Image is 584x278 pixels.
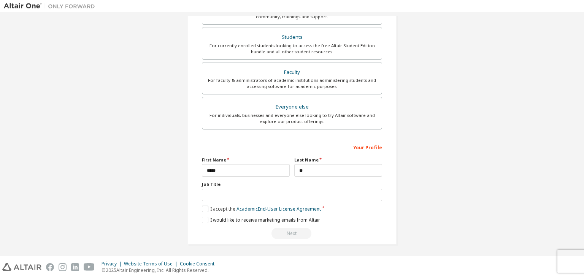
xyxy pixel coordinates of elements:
img: instagram.svg [59,263,67,271]
div: For individuals, businesses and everyone else looking to try Altair software and explore our prod... [207,112,377,125]
img: youtube.svg [84,263,95,271]
div: Privacy [102,261,124,267]
div: Website Terms of Use [124,261,180,267]
div: Cookie Consent [180,261,219,267]
a: Academic End-User License Agreement [236,206,321,212]
label: Last Name [294,157,382,163]
img: facebook.svg [46,263,54,271]
img: altair_logo.svg [2,263,41,271]
img: Altair One [4,2,99,10]
label: First Name [202,157,290,163]
div: For currently enrolled students looking to access the free Altair Student Edition bundle and all ... [207,43,377,55]
label: I accept the [202,206,321,212]
div: Everyone else [207,102,377,112]
div: Your Profile [202,141,382,153]
div: For faculty & administrators of academic institutions administering students and accessing softwa... [207,77,377,89]
p: © 2025 Altair Engineering, Inc. All Rights Reserved. [102,267,219,273]
img: linkedin.svg [71,263,79,271]
label: I would like to receive marketing emails from Altair [202,217,320,223]
label: Job Title [202,181,382,187]
div: Read and acccept EULA to continue [202,228,382,239]
div: Students [207,32,377,43]
div: Faculty [207,67,377,78]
